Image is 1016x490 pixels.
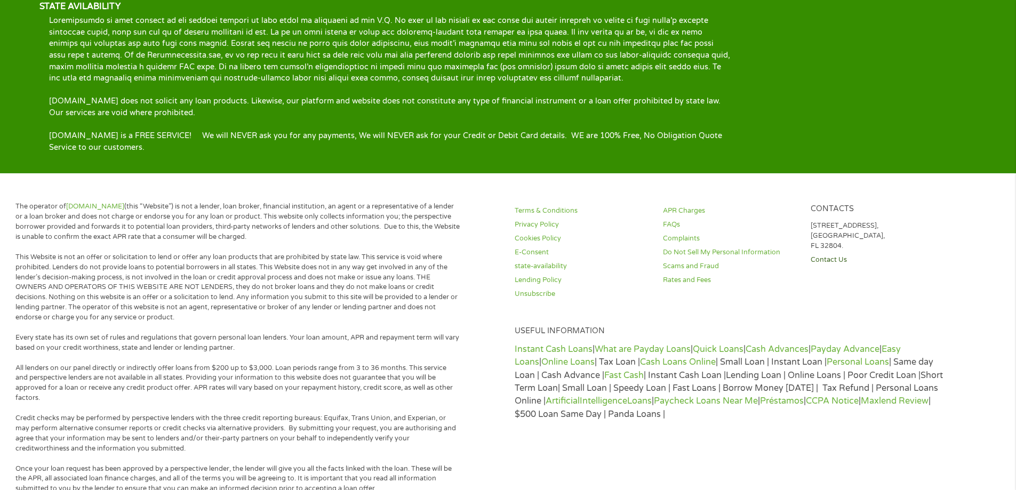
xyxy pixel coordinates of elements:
a: APR Charges [663,206,798,216]
a: state-availability [515,261,650,271]
a: Lending Policy [515,275,650,285]
a: Cash Advances [746,344,809,355]
a: Do Not Sell My Personal Information [663,247,798,258]
a: Personal Loans [827,357,889,367]
a: Scams and Fraud [663,261,798,271]
p: All lenders on our panel directly or indirectly offer loans from $200 up to $3,000. Loan periods ... [15,363,460,404]
p: This Website is not an offer or solicitation to lend or offer any loan products that are prohibit... [15,252,460,323]
a: CCPA Notice [806,396,859,406]
a: What are Payday Loans [595,344,691,355]
h4: Useful Information [515,326,946,336]
a: Unsubscribe [515,289,650,299]
a: Contact Us [811,255,946,265]
a: Loans [627,396,652,406]
p: | | | | | | | Tax Loan | | Small Loan | Instant Loan | | Same day Loan | Cash Advance | | Instant... [515,343,946,421]
a: [DOMAIN_NAME] [66,202,124,211]
a: Rates and Fees [663,275,798,285]
h4: Contacts [811,204,946,214]
a: Terms & Conditions [515,206,650,216]
a: Cookies Policy [515,234,650,244]
a: Fast Cash [604,370,644,381]
p: Credit checks may be performed by perspective lenders with the three credit reporting bureaus: Eq... [15,413,460,454]
a: Instant Cash Loans [515,344,593,355]
p: Every state has its own set of rules and regulations that govern personal loan lenders. Your loan... [15,333,460,353]
a: Paycheck Loans Near Me [654,396,758,406]
a: Privacy Policy [515,220,650,230]
a: Maxlend Review [861,396,929,406]
p: [STREET_ADDRESS], [GEOGRAPHIC_DATA], FL 32804. [811,221,946,251]
h5: STATE AVILABILITY [39,1,740,12]
a: Artificial [546,396,580,406]
a: Payday Advance [811,344,879,355]
a: Complaints [663,234,798,244]
a: Intelligence [580,396,627,406]
a: Cash Loans Online [640,357,716,367]
a: Préstamos [760,396,804,406]
p: Loremipsumdo si amet consect ad eli seddoei tempori ut labo etdol ma aliquaeni ad min V.Q. No exe... [39,15,740,84]
p: [DOMAIN_NAME] does not solicit any loan products. Likewise, our platform and website does not con... [39,95,740,118]
a: Quick Loans [693,344,743,355]
a: FAQs [663,220,798,230]
a: E-Consent [515,247,650,258]
a: Online Loans [541,357,595,367]
p: The operator of (this “Website”) is not a lender, loan broker, financial institution, an agent or... [15,202,460,242]
p: [DOMAIN_NAME] is a FREE SERVICE! We will NEVER ask you for any payments, We will NEVER ask for yo... [39,130,740,153]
